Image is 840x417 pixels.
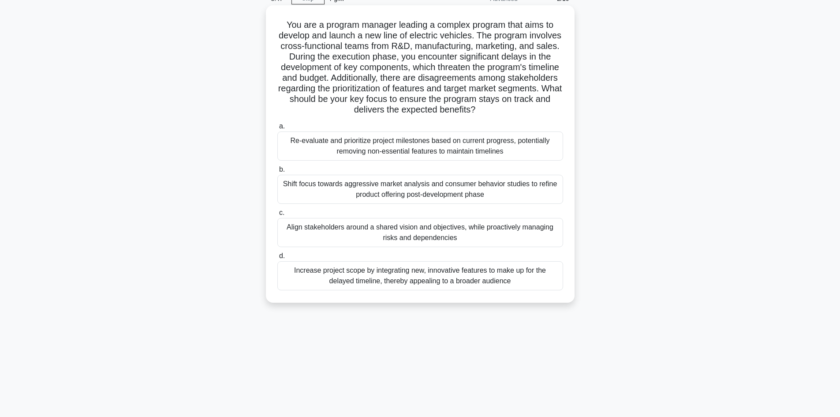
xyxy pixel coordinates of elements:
span: c. [279,209,284,216]
h5: You are a program manager leading a complex program that aims to develop and launch a new line of... [276,19,564,116]
span: d. [279,252,285,259]
div: Shift focus towards aggressive market analysis and consumer behavior studies to refine product of... [277,175,563,204]
div: Re-evaluate and prioritize project milestones based on current progress, potentially removing non... [277,131,563,161]
div: Align stakeholders around a shared vision and objectives, while proactively managing risks and de... [277,218,563,247]
div: Increase project scope by integrating new, innovative features to make up for the delayed timelin... [277,261,563,290]
span: a. [279,122,285,130]
span: b. [279,165,285,173]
